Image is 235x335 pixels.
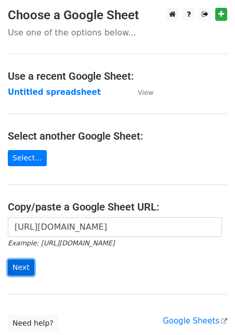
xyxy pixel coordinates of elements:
small: View [138,89,153,96]
h3: Choose a Google Sheet [8,8,227,23]
input: Paste your Google Sheet URL here [8,217,222,237]
a: Select... [8,150,47,166]
small: Example: [URL][DOMAIN_NAME] [8,239,114,247]
iframe: Chat Widget [183,285,235,335]
a: Google Sheets [163,316,227,326]
h4: Use a recent Google Sheet: [8,70,227,82]
p: Use one of the options below... [8,27,227,38]
a: Need help? [8,315,58,331]
h4: Copy/paste a Google Sheet URL: [8,201,227,213]
input: Next [8,259,34,276]
a: Untitled spreadsheet [8,88,101,97]
h4: Select another Google Sheet: [8,130,227,142]
a: View [127,88,153,97]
